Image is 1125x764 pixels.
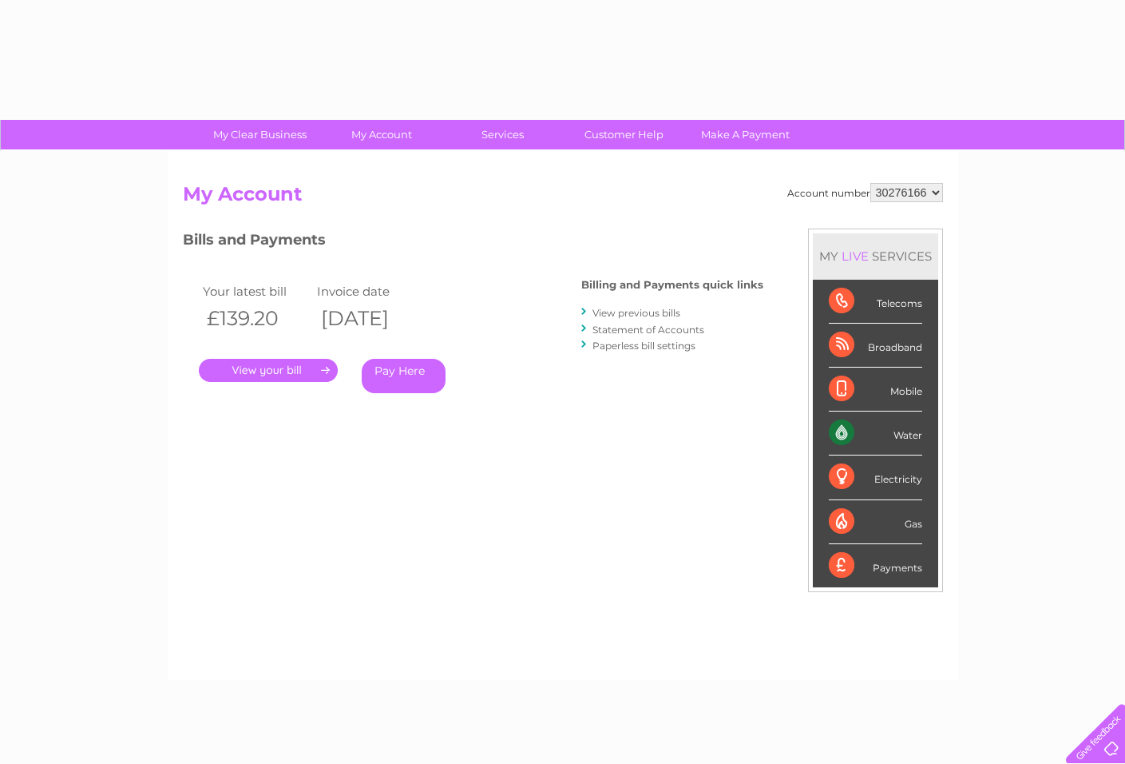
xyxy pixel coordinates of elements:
a: Make A Payment [679,120,811,149]
td: Your latest bill [199,281,314,302]
a: My Clear Business [194,120,326,149]
div: Payments [829,544,922,587]
th: £139.20 [199,302,314,335]
h4: Billing and Payments quick links [581,279,763,291]
div: MY SERVICES [813,233,938,279]
a: Paperless bill settings [592,340,695,352]
a: Services [437,120,568,149]
th: [DATE] [313,302,428,335]
div: Water [829,412,922,456]
a: Statement of Accounts [592,324,704,336]
h3: Bills and Payments [183,229,763,257]
div: Mobile [829,368,922,412]
a: Customer Help [558,120,690,149]
div: Telecoms [829,280,922,324]
div: Broadband [829,324,922,368]
div: Gas [829,500,922,544]
a: Pay Here [362,359,446,393]
div: LIVE [838,249,872,264]
td: Invoice date [313,281,428,302]
h2: My Account [183,183,943,213]
div: Electricity [829,456,922,499]
a: View previous bills [592,307,680,319]
a: . [199,359,338,382]
a: My Account [315,120,447,149]
div: Account number [787,183,943,202]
